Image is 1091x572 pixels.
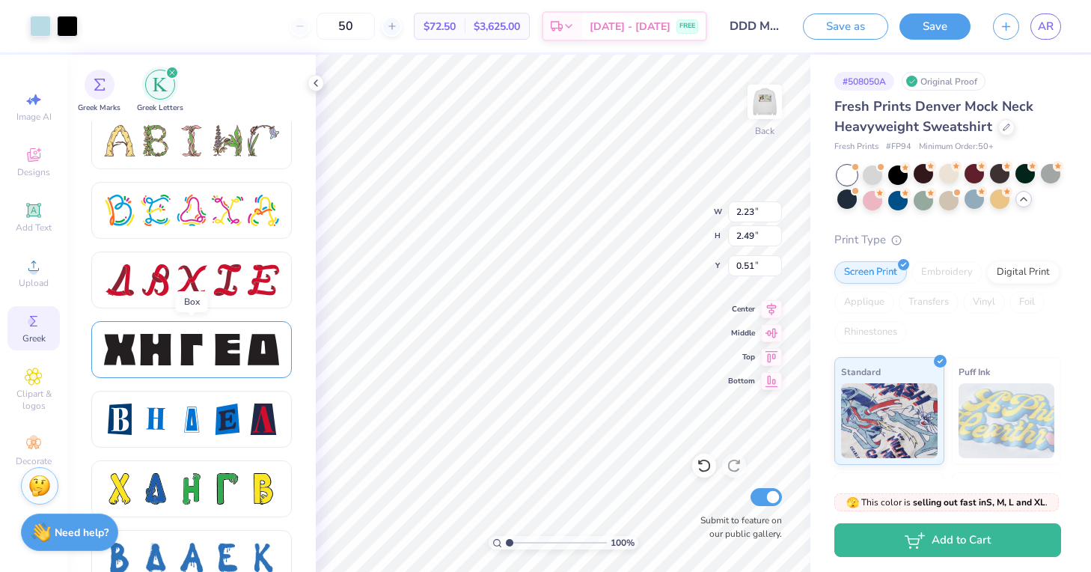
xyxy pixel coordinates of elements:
[590,19,670,34] span: [DATE] - [DATE]
[22,332,46,344] span: Greek
[55,526,109,540] strong: Need help?
[16,455,52,467] span: Decorate
[679,21,695,31] span: FREE
[1030,13,1061,40] a: AR
[728,328,755,338] span: Middle
[728,352,755,362] span: Top
[911,261,982,284] div: Embroidery
[16,111,52,123] span: Image AI
[176,291,208,312] div: Box
[78,70,120,114] div: filter for Greek Marks
[728,376,755,386] span: Bottom
[899,291,959,314] div: Transfers
[718,11,792,41] input: Untitled Design
[834,141,878,153] span: Fresh Prints
[834,523,1061,557] button: Add to Cart
[750,87,780,117] img: Back
[78,70,120,114] button: filter button
[846,496,859,510] span: 🫣
[153,77,168,92] img: Greek Letters Image
[834,261,907,284] div: Screen Print
[137,70,183,114] button: filter button
[846,496,1048,509] span: This color is .
[424,19,456,34] span: $72.50
[959,364,990,380] span: Puff Ink
[16,222,52,234] span: Add Text
[886,141,911,153] span: # FP94
[803,13,888,40] button: Save as
[919,141,994,153] span: Minimum Order: 50 +
[19,277,49,289] span: Upload
[834,231,1061,249] div: Print Type
[1038,18,1054,35] span: AR
[841,364,881,380] span: Standard
[913,496,1045,508] strong: selling out fast in S, M, L and XL
[987,261,1060,284] div: Digital Print
[959,383,1055,458] img: Puff Ink
[834,291,894,314] div: Applique
[834,72,894,91] div: # 508050A
[7,388,60,412] span: Clipart & logos
[1009,291,1045,314] div: Foil
[17,166,50,178] span: Designs
[899,13,971,40] button: Save
[902,72,985,91] div: Original Proof
[692,514,782,541] label: Submit to feature on our public gallery.
[834,321,907,344] div: Rhinestones
[755,124,774,138] div: Back
[474,19,520,34] span: $3,625.00
[78,103,120,114] span: Greek Marks
[611,536,635,550] span: 100 %
[841,383,938,458] img: Standard
[137,70,183,114] div: filter for Greek Letters
[317,13,375,40] input: – –
[137,103,183,114] span: Greek Letters
[963,291,1005,314] div: Vinyl
[728,304,755,314] span: Center
[834,97,1033,136] span: Fresh Prints Denver Mock Neck Heavyweight Sweatshirt
[94,79,106,91] img: Greek Marks Image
